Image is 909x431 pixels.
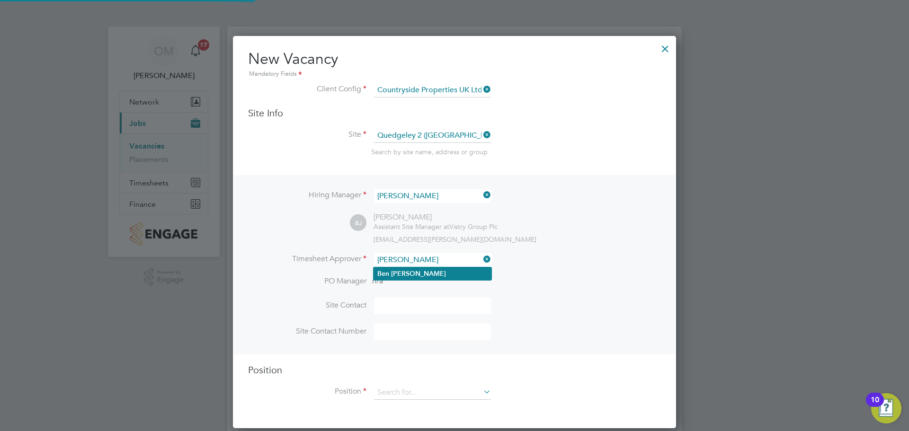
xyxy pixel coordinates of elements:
div: 10 [871,400,879,412]
label: PO Manager [248,276,366,286]
div: [PERSON_NAME] [374,212,498,222]
label: Site Contact Number [248,326,366,336]
span: [EMAIL_ADDRESS][PERSON_NAME][DOMAIN_NAME] [374,235,536,244]
label: Site Contact [248,300,366,310]
input: Search for... [374,386,491,400]
input: Search for... [374,129,491,143]
span: n/a [372,276,383,286]
span: BJ [350,215,366,231]
h3: Position [248,364,661,376]
b: [PERSON_NAME] [391,270,446,278]
input: Search for... [374,83,491,97]
input: Search for... [374,189,491,203]
label: Site [248,130,366,140]
input: Search for... [374,253,491,267]
label: Timesheet Approver [248,254,366,264]
button: Open Resource Center, 10 new notifications [871,393,901,423]
label: Position [248,387,366,396]
span: Assistant Site Manager at [374,222,449,231]
h3: Site Info [248,107,661,119]
label: Client Config [248,84,366,94]
div: Mandatory Fields [248,69,661,79]
span: Search by site name, address or group [371,148,488,156]
label: Hiring Manager [248,190,366,200]
div: Vistry Group Plc [374,222,498,231]
h2: New Vacancy [248,49,661,79]
b: Ben [377,270,389,278]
